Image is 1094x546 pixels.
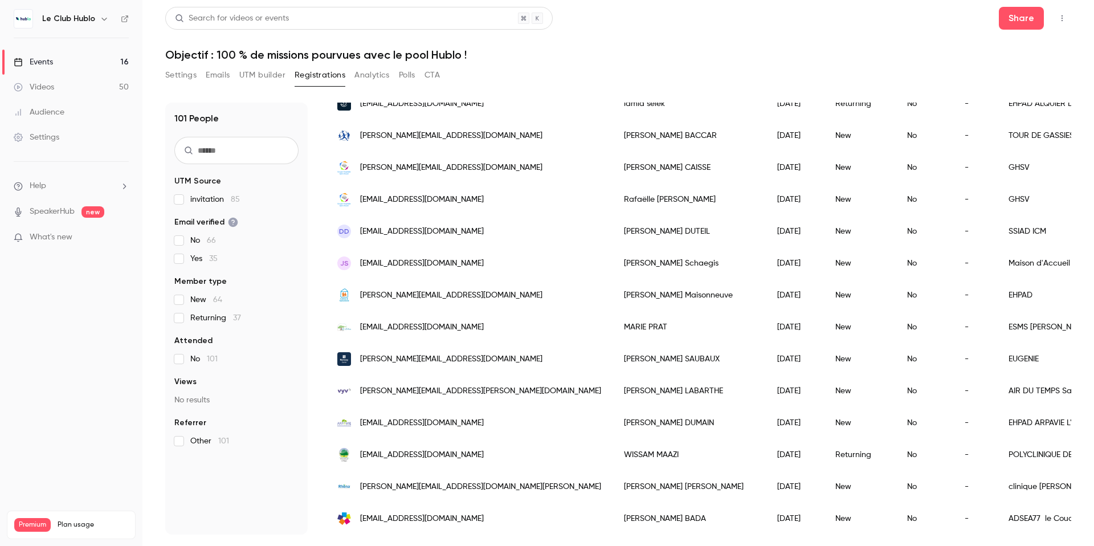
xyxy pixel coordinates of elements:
[30,180,46,192] span: Help
[337,419,351,426] img: arpavie.fr
[360,258,484,270] span: [EMAIL_ADDRESS][DOMAIN_NAME]
[953,439,997,471] div: -
[766,88,824,120] div: [DATE]
[824,343,896,375] div: New
[174,217,238,228] span: Email verified
[953,279,997,311] div: -
[360,162,542,174] span: [PERSON_NAME][EMAIL_ADDRESS][DOMAIN_NAME]
[190,235,216,246] span: No
[360,481,601,493] span: [PERSON_NAME][EMAIL_ADDRESS][DOMAIN_NAME][PERSON_NAME]
[337,448,351,462] img: polyclinique-limoges.fr
[14,518,51,532] span: Premium
[115,233,129,243] iframe: Noticeable Trigger
[824,439,896,471] div: Returning
[14,10,32,28] img: Le Club Hublo
[424,66,440,84] button: CTA
[896,247,953,279] div: No
[824,375,896,407] div: New
[207,355,218,363] span: 101
[824,215,896,247] div: New
[360,417,484,429] span: [EMAIL_ADDRESS][DOMAIN_NAME]
[360,194,484,206] span: [EMAIL_ADDRESS][DOMAIN_NAME]
[339,226,349,237] span: DD
[360,385,601,397] span: [PERSON_NAME][EMAIL_ADDRESS][PERSON_NAME][DOMAIN_NAME]
[896,375,953,407] div: No
[953,247,997,279] div: -
[824,279,896,311] div: New
[360,130,542,142] span: [PERSON_NAME][EMAIL_ADDRESS][DOMAIN_NAME]
[766,152,824,184] div: [DATE]
[174,335,213,347] span: Attended
[337,323,351,331] img: lescedres43.fr
[190,353,218,365] span: No
[613,247,766,279] div: [PERSON_NAME] Schaegis
[233,314,241,322] span: 37
[824,184,896,215] div: New
[766,215,824,247] div: [DATE]
[337,193,351,206] img: ghsv.org
[295,66,345,84] button: Registrations
[896,471,953,503] div: No
[14,132,59,143] div: Settings
[953,471,997,503] div: -
[613,152,766,184] div: [PERSON_NAME] CAISSE
[174,276,227,287] span: Member type
[953,407,997,439] div: -
[174,112,219,125] h1: 101 People
[360,449,484,461] span: [EMAIL_ADDRESS][DOMAIN_NAME]
[14,56,53,68] div: Events
[206,66,230,84] button: Emails
[213,296,222,304] span: 64
[613,184,766,215] div: Rafaëlle [PERSON_NAME]
[42,13,95,25] h6: Le Club Hublo
[896,343,953,375] div: No
[337,384,351,398] img: vyv3.fr
[896,439,953,471] div: No
[824,471,896,503] div: New
[896,503,953,535] div: No
[190,253,218,264] span: Yes
[360,290,542,301] span: [PERSON_NAME][EMAIL_ADDRESS][DOMAIN_NAME]
[337,480,351,494] img: clinique-rhena.fr
[766,120,824,152] div: [DATE]
[360,353,542,365] span: [PERSON_NAME][EMAIL_ADDRESS][DOMAIN_NAME]
[824,247,896,279] div: New
[613,343,766,375] div: [PERSON_NAME] SAUBAUX
[174,376,197,388] span: Views
[209,255,218,263] span: 35
[360,98,484,110] span: [EMAIL_ADDRESS][DOMAIN_NAME]
[766,343,824,375] div: [DATE]
[337,288,351,302] img: habitat-humanisme.org
[953,503,997,535] div: -
[896,279,953,311] div: No
[613,311,766,343] div: MARIE PRAT
[613,375,766,407] div: [PERSON_NAME] LABARTHE
[360,226,484,238] span: [EMAIL_ADDRESS][DOMAIN_NAME]
[218,437,229,445] span: 101
[613,503,766,535] div: [PERSON_NAME] BADA
[165,48,1071,62] h1: Objectif : 100 % de missions pourvues avec le pool Hublo !
[766,184,824,215] div: [DATE]
[174,176,221,187] span: UTM Source
[953,375,997,407] div: -
[354,66,390,84] button: Analytics
[190,294,222,305] span: New
[824,88,896,120] div: Returning
[613,279,766,311] div: [PERSON_NAME] Maisonneuve
[14,107,64,118] div: Audience
[165,66,197,84] button: Settings
[613,120,766,152] div: [PERSON_NAME] BACCAR
[766,407,824,439] div: [DATE]
[337,512,351,525] img: adsea77.fr
[824,311,896,343] div: New
[613,439,766,471] div: WISSAM MAAZI
[14,180,129,192] li: help-dropdown-opener
[766,247,824,279] div: [DATE]
[340,258,349,268] span: JS
[896,88,953,120] div: No
[953,215,997,247] div: -
[824,152,896,184] div: New
[896,120,953,152] div: No
[337,352,351,366] img: ramsaysante.fr
[824,503,896,535] div: New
